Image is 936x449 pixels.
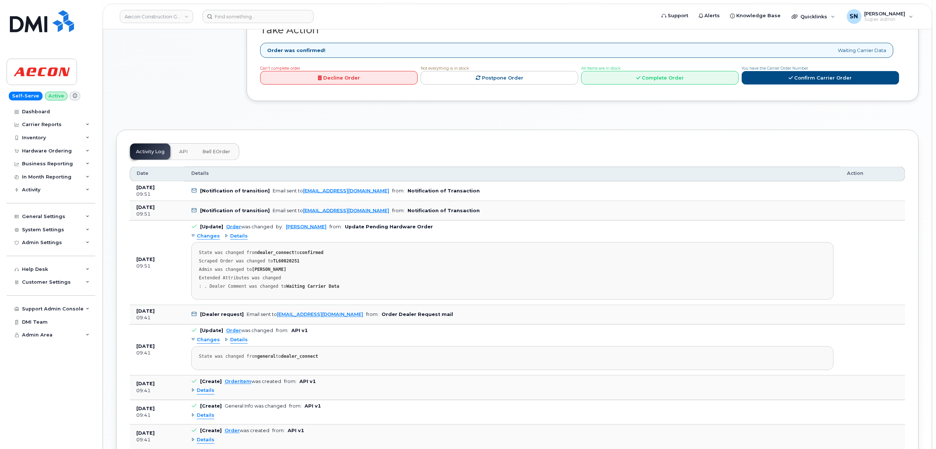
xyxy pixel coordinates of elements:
[291,328,308,334] b: API v1
[276,224,283,229] span: by:
[257,250,294,255] strong: dealer_connect
[705,12,720,19] span: Alerts
[136,381,155,387] b: [DATE]
[392,188,405,194] span: from:
[179,149,188,155] span: API
[197,387,214,394] span: Details
[257,354,276,359] strong: general
[136,344,155,349] b: [DATE]
[260,71,418,85] a: Decline Order
[260,66,300,71] span: Can't complete order
[260,25,899,36] h2: Take Action
[303,188,389,194] a: [EMAIL_ADDRESS][DOMAIN_NAME]
[276,328,288,334] span: from:
[136,388,178,394] div: 09:41
[136,350,178,357] div: 09:41
[693,8,725,23] a: Alerts
[191,170,209,177] span: Details
[225,428,240,434] a: Order
[303,208,389,213] a: [EMAIL_ADDRESS][DOMAIN_NAME]
[305,404,321,409] b: API v1
[230,337,248,344] span: Details
[668,12,688,19] span: Support
[199,275,826,281] div: Extended Attributes was changed
[408,208,480,213] b: Notification of Transaction
[408,188,480,194] b: Notification of Transaction
[581,66,620,71] span: All Items are in stock
[200,312,244,317] b: [Dealer request]
[260,43,893,58] div: Waiting Carrier Data
[272,428,285,434] span: from:
[200,404,222,409] b: [Create]
[345,224,433,229] b: Update Pending Hardware Order
[136,211,178,217] div: 09:51
[252,267,287,272] strong: [PERSON_NAME]
[421,66,469,71] span: Not everything is in stock
[865,11,906,16] span: [PERSON_NAME]
[421,71,578,85] a: Postpone Order
[392,208,405,213] span: from:
[197,337,220,344] span: Changes
[382,312,453,317] b: Order Dealer Request mail
[801,14,828,19] span: Quicklinks
[226,224,273,229] div: was changed
[286,224,327,229] a: [PERSON_NAME]
[725,8,786,23] a: Knowledge Base
[199,267,826,272] div: Admin was changed to
[136,315,178,321] div: 09:41
[299,379,316,384] b: API v1
[200,208,270,213] b: [Notification of transition]
[787,9,840,24] div: Quicklinks
[850,12,858,21] span: SN
[136,431,155,436] b: [DATE]
[289,404,302,409] span: from:
[281,354,318,359] strong: dealer_connect
[136,191,178,198] div: 09:51
[284,379,296,384] span: from:
[737,12,781,19] span: Knowledge Base
[120,10,193,23] a: Aecon Construction Group Inc
[202,149,230,155] span: Bell eOrder
[199,258,826,264] div: Scraped Order was changed to
[329,224,342,229] span: from:
[225,428,269,434] div: was created
[277,312,363,317] a: [EMAIL_ADDRESS][DOMAIN_NAME]
[225,379,281,384] div: was created
[300,250,324,255] strong: confirmed
[200,224,223,229] b: [Update]
[225,379,251,384] a: OrderItem
[865,16,906,22] span: Super Admin
[200,188,270,194] b: [Notification of transition]
[136,257,155,262] b: [DATE]
[136,185,155,190] b: [DATE]
[581,71,739,85] a: Complete Order
[286,284,339,289] strong: Waiting Carrier Data
[199,250,826,255] div: State was changed from to
[840,167,905,181] th: Action
[136,406,155,412] b: [DATE]
[226,224,241,229] a: Order
[230,233,248,240] span: Details
[288,428,304,434] b: API v1
[742,71,899,85] a: Confirm Carrier Order
[203,10,314,23] input: Find something...
[199,284,826,289] div: : . Dealer Comment was changed to
[197,412,214,419] span: Details
[226,328,273,334] div: was changed
[842,9,918,24] div: Sabrina Nguyen
[137,170,148,177] span: Date
[656,8,693,23] a: Support
[742,66,808,71] span: You have the Carrier Order Number
[136,263,178,269] div: 09:51
[136,437,178,444] div: 09:41
[136,205,155,210] b: [DATE]
[273,208,389,213] div: Email sent to
[199,354,826,360] div: State was changed from to
[197,233,220,240] span: Changes
[136,412,178,419] div: 09:41
[267,47,325,54] strong: Order was confirmed!
[136,309,155,314] b: [DATE]
[200,328,223,334] b: [Update]
[226,328,241,334] a: Order
[273,258,299,264] strong: TL60020251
